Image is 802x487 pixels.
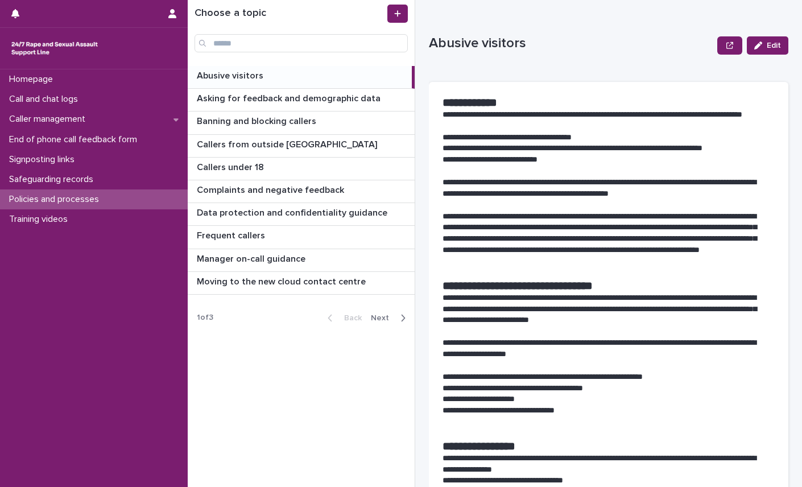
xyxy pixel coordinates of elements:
span: Back [337,314,362,322]
p: Complaints and negative feedback [197,183,346,196]
a: Manager on-call guidanceManager on-call guidance [188,249,415,272]
a: Asking for feedback and demographic dataAsking for feedback and demographic data [188,89,415,112]
p: Safeguarding records [5,174,102,185]
button: Back [319,313,366,323]
p: Call and chat logs [5,94,87,105]
p: Asking for feedback and demographic data [197,91,383,104]
p: Moving to the new cloud contact centre [197,274,368,287]
span: Next [371,314,396,322]
p: Data protection and confidentiality guidance [197,205,390,218]
button: Next [366,313,415,323]
p: Caller management [5,114,94,125]
p: Abusive visitors [429,35,713,52]
a: Frequent callersFrequent callers [188,226,415,249]
span: Edit [767,42,781,49]
p: 1 of 3 [188,304,222,332]
a: Moving to the new cloud contact centreMoving to the new cloud contact centre [188,272,415,295]
p: Banning and blocking callers [197,114,319,127]
a: Banning and blocking callersBanning and blocking callers [188,112,415,134]
p: Signposting links [5,154,84,165]
p: Homepage [5,74,62,85]
input: Search [195,34,408,52]
a: Data protection and confidentiality guidanceData protection and confidentiality guidance [188,203,415,226]
a: Complaints and negative feedbackComplaints and negative feedback [188,180,415,203]
p: Training videos [5,214,77,225]
p: End of phone call feedback form [5,134,146,145]
p: Frequent callers [197,228,267,241]
p: Policies and processes [5,194,108,205]
p: Abusive visitors [197,68,266,81]
img: rhQMoQhaT3yELyF149Cw [9,37,100,60]
a: Abusive visitorsAbusive visitors [188,66,415,89]
p: Manager on-call guidance [197,251,308,265]
p: Callers under 18 [197,160,266,173]
a: Callers under 18Callers under 18 [188,158,415,180]
h1: Choose a topic [195,7,385,20]
p: Callers from outside [GEOGRAPHIC_DATA] [197,137,379,150]
a: Callers from outside [GEOGRAPHIC_DATA]Callers from outside [GEOGRAPHIC_DATA] [188,135,415,158]
button: Edit [747,36,788,55]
